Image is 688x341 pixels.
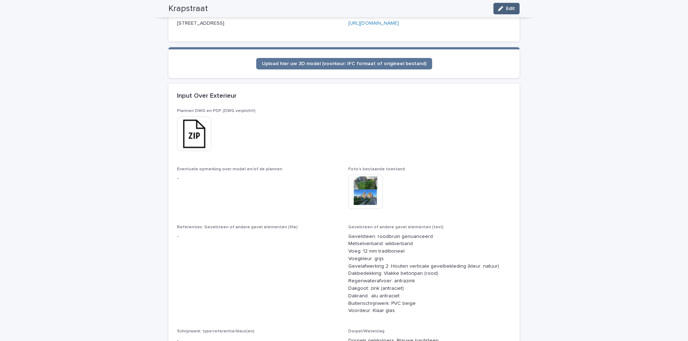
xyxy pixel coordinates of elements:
[348,167,405,171] span: Foto's bestaande toestand
[177,233,340,240] p: -
[348,225,444,229] span: Gevelsteen of andere gevel elementen (text)
[177,20,340,27] p: [STREET_ADDRESS]
[256,58,432,69] a: Upload hier uw 3D model (voorkeur: IFC formaat of origineel bestand)
[177,109,255,113] span: Plannen DWG en PDF (DWG verplicht!)
[493,3,520,14] button: Edit
[177,225,298,229] span: Referenties: Gevelsteen of andere gevel elementen (file)
[177,92,236,100] h2: Input Over Exterieur
[177,167,282,171] span: Eventuele opmerking over model en/of de plannen
[177,329,254,333] span: Schrijnwerk: type/referentie/kleur(en)
[348,233,511,315] p: Gevelsteen: roodbruin genuanceerd Metselverband: wildverband Voeg: 12 mm traditioneel Voegkleur: ...
[348,21,399,26] a: [URL][DOMAIN_NAME]
[168,4,208,14] h2: Krapstraat
[262,61,426,66] span: Upload hier uw 3D model (voorkeur: IFC formaat of origineel bestand)
[506,6,515,11] span: Edit
[177,175,340,182] p: -
[348,329,384,333] span: Dorpel/Waterslag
